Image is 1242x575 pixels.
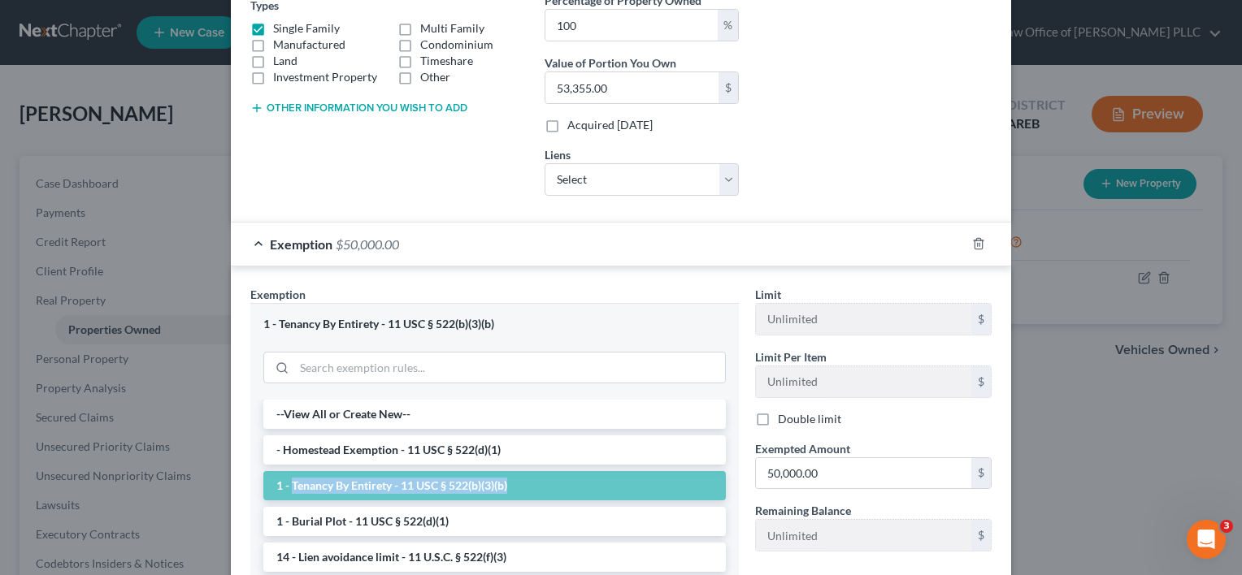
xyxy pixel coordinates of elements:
input: 0.00 [545,72,719,103]
label: Land [273,53,297,69]
button: Other information you wish to add [250,102,467,115]
li: - Homestead Exemption - 11 USC § 522(d)(1) [263,435,726,465]
div: $ [971,304,991,335]
label: Limit Per Item [755,348,827,365]
label: Condominium [420,37,493,53]
label: Manufactured [273,37,345,53]
span: Limit [755,287,781,301]
input: 0.00 [756,458,971,489]
span: Exemption [250,287,306,301]
span: $50,000.00 [336,236,399,252]
input: -- [756,520,971,551]
iframe: Intercom live chat [1187,520,1226,559]
div: % [718,10,738,41]
li: --View All or Create New-- [263,400,726,429]
li: 1 - Burial Plot - 11 USC § 522(d)(1) [263,507,726,536]
div: 1 - Tenancy By Entirety - 11 USC § 522(b)(3)(b) [263,317,726,332]
label: Timeshare [420,53,473,69]
label: Single Family [273,20,340,37]
li: 1 - Tenancy By Entirety - 11 USC § 522(b)(3)(b) [263,471,726,500]
input: -- [756,366,971,397]
label: Double limit [778,411,841,427]
input: 0.00 [545,10,718,41]
label: Multi Family [420,20,484,37]
div: $ [971,458,991,489]
span: 3 [1220,520,1233,533]
input: -- [756,304,971,335]
span: Exemption [270,236,332,252]
label: Acquired [DATE] [567,117,653,133]
label: Other [420,69,450,85]
label: Investment Property [273,69,377,85]
div: $ [719,72,738,103]
input: Search exemption rules... [294,352,725,383]
label: Remaining Balance [755,502,851,519]
label: Value of Portion You Own [545,54,676,71]
div: $ [971,520,991,551]
div: $ [971,366,991,397]
span: Exempted Amount [755,442,850,456]
li: 14 - Lien avoidance limit - 11 U.S.C. § 522(f)(3) [263,543,726,572]
label: Liens [545,146,571,163]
